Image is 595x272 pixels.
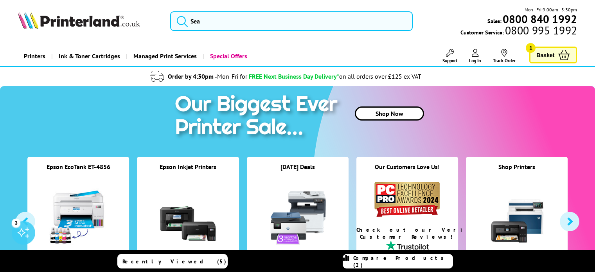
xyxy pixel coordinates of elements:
[160,163,216,171] a: Epson Inkjet Printers
[59,46,120,66] span: Ink & Toner Cartridges
[356,226,458,240] div: Check out our Verified Customer Reviews!
[168,72,247,80] span: Order by 4:30pm -
[51,46,126,66] a: Ink & Toner Cartridges
[47,163,110,171] a: Epson EcoTank ET-4856
[526,43,536,53] span: 1
[18,12,160,31] a: Printerland Logo
[171,86,345,148] img: printer sale
[343,254,453,268] a: Compare Products (2)
[529,47,577,63] a: Basket 1
[466,163,568,180] div: Shop Printers
[442,58,457,63] span: Support
[18,12,140,29] img: Printerland Logo
[536,50,554,60] span: Basket
[503,12,577,26] b: 0800 840 1992
[339,72,421,80] div: on all orders over £125 ex VAT
[122,258,226,265] span: Recently Viewed (5)
[126,46,203,66] a: Managed Print Services
[170,11,413,31] input: Sea
[493,49,516,63] a: Track Order
[487,17,502,25] span: Sales:
[502,15,577,23] a: 0800 840 1992
[442,49,457,63] a: Support
[525,6,577,13] span: Mon - Fri 9:00am - 5:30pm
[18,46,51,66] a: Printers
[355,106,424,121] a: Shop Now
[469,58,481,63] span: Log In
[356,163,458,180] div: Our Customers Love Us!
[203,46,253,66] a: Special Offers
[217,72,247,80] span: Mon-Fri for
[249,72,339,80] span: FREE Next Business Day Delivery*
[4,70,568,83] li: modal_delivery
[12,218,20,227] div: 3
[117,254,228,268] a: Recently Viewed (5)
[504,27,577,34] span: 0800 995 1992
[353,254,453,268] span: Compare Products (2)
[469,49,481,63] a: Log In
[247,163,349,180] div: [DATE] Deals
[460,27,577,36] span: Customer Service:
